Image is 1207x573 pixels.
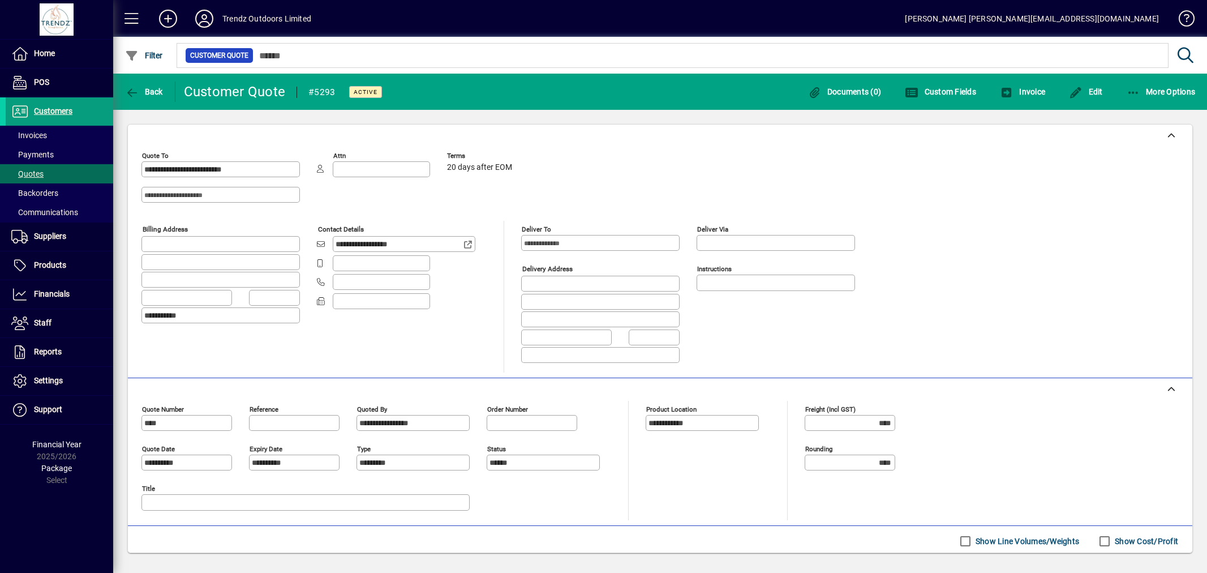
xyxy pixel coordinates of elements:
button: Edit [1066,82,1106,102]
a: Products [6,251,113,280]
mat-label: Title [142,484,155,492]
a: Quotes [6,164,113,183]
mat-label: Quote number [142,405,184,413]
div: #5293 [308,83,335,101]
span: Communications [11,208,78,217]
div: Trendz Outdoors Limited [222,10,311,28]
label: Show Cost/Profit [1112,536,1178,547]
mat-label: Reference [250,405,278,413]
mat-label: Attn [333,152,346,160]
a: Knowledge Base [1170,2,1193,39]
span: Active [354,88,377,96]
mat-label: Quote date [142,444,175,452]
span: Package [41,464,72,473]
span: Filter [125,51,163,60]
a: Payments [6,145,113,164]
a: Communications [6,203,113,222]
a: Reports [6,338,113,366]
span: Financial Year [32,440,81,449]
span: Edit [1069,87,1103,96]
mat-label: Deliver via [697,225,728,233]
mat-label: Type [357,444,371,452]
button: Add [150,8,186,29]
span: Customer Quote [190,50,248,61]
app-page-header-button: Back [113,82,175,102]
span: Support [34,405,62,414]
mat-label: Expiry date [250,444,282,452]
span: 20 days after EOM [447,163,512,172]
span: Staff [34,318,51,327]
a: Backorders [6,183,113,203]
span: Invoices [11,131,47,140]
a: Financials [6,280,113,309]
a: Settings [6,367,113,395]
span: Backorders [11,189,58,198]
span: Back [125,87,163,96]
a: Support [6,396,113,424]
div: [PERSON_NAME] [PERSON_NAME][EMAIL_ADDRESS][DOMAIN_NAME] [905,10,1159,28]
button: Filter [122,45,166,66]
button: More Options [1124,82,1199,102]
span: Settings [34,376,63,385]
span: Reports [34,347,62,356]
a: Staff [6,309,113,337]
mat-label: Product location [646,405,697,413]
a: POS [6,69,113,97]
mat-label: Rounding [805,444,832,452]
span: Custom Fields [905,87,976,96]
a: Invoices [6,126,113,145]
mat-label: Deliver To [522,225,551,233]
mat-label: Quoted by [357,405,387,413]
button: Custom Fields [902,82,979,102]
span: Home [34,49,55,58]
span: POS [34,78,49,87]
a: Suppliers [6,223,113,251]
span: Quotes [11,169,44,178]
span: Invoice [1000,87,1045,96]
div: Customer Quote [184,83,286,101]
mat-label: Freight (incl GST) [805,405,856,413]
button: Back [122,82,166,102]
a: Home [6,40,113,68]
button: Profile [186,8,222,29]
span: Terms [447,152,515,160]
button: Documents (0) [805,82,884,102]
span: Documents (0) [807,87,881,96]
mat-label: Quote To [142,152,169,160]
mat-label: Instructions [697,265,732,273]
button: Invoice [997,82,1048,102]
label: Show Line Volumes/Weights [973,536,1079,547]
span: Suppliers [34,232,66,241]
mat-label: Status [487,444,506,452]
span: Financials [34,289,70,298]
span: Products [34,260,66,270]
span: Payments [11,150,54,159]
span: More Options [1127,87,1196,96]
span: Customers [34,106,72,116]
mat-label: Order number [487,405,528,413]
